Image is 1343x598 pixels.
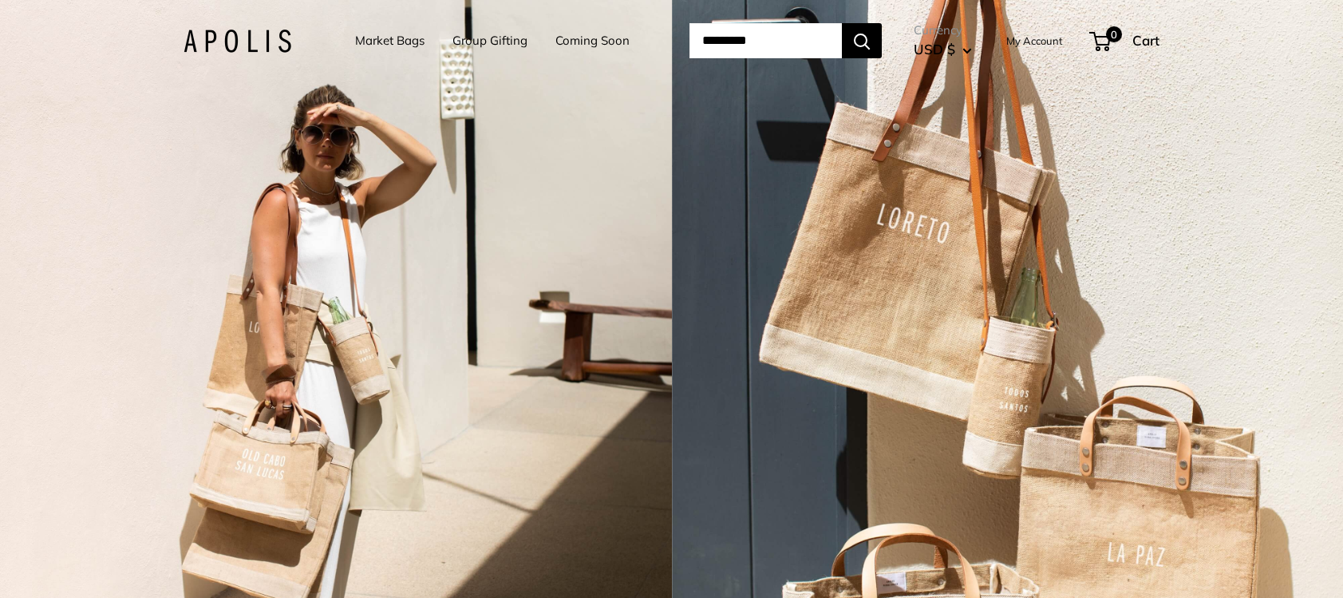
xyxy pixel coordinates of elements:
[689,23,842,58] input: Search...
[555,30,630,52] a: Coming Soon
[1106,26,1122,42] span: 0
[914,37,972,62] button: USD $
[842,23,882,58] button: Search
[184,30,291,53] img: Apolis
[914,41,955,57] span: USD $
[452,30,527,52] a: Group Gifting
[1091,28,1159,53] a: 0 Cart
[1006,31,1063,50] a: My Account
[355,30,425,52] a: Market Bags
[1132,32,1159,49] span: Cart
[914,19,972,42] span: Currency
